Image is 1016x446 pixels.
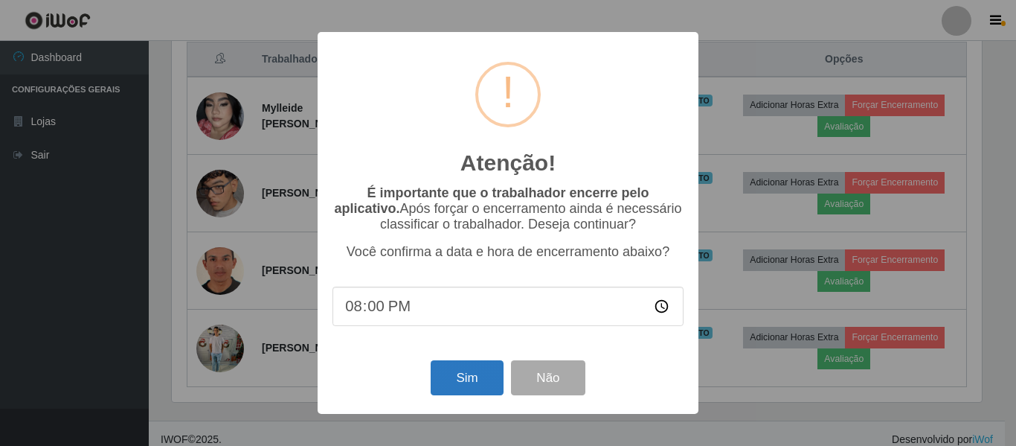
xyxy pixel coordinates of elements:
[334,185,649,216] b: É importante que o trabalhador encerre pelo aplicativo.
[460,150,556,176] h2: Atenção!
[431,360,503,395] button: Sim
[332,244,684,260] p: Você confirma a data e hora de encerramento abaixo?
[511,360,585,395] button: Não
[332,185,684,232] p: Após forçar o encerramento ainda é necessário classificar o trabalhador. Deseja continuar?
